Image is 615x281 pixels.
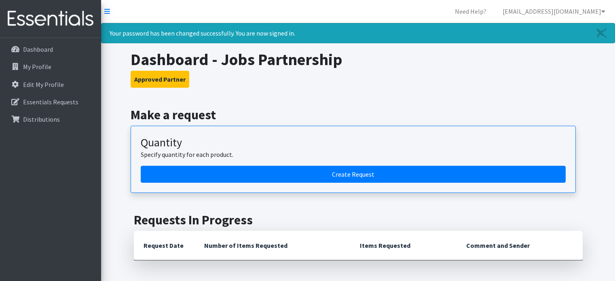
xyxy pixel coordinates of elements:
[23,80,64,89] p: Edit My Profile
[3,59,98,75] a: My Profile
[23,63,51,71] p: My Profile
[134,231,194,260] th: Request Date
[23,45,53,53] p: Dashboard
[194,231,351,260] th: Number of Items Requested
[131,107,585,123] h2: Make a request
[23,98,78,106] p: Essentials Requests
[3,41,98,57] a: Dashboard
[589,23,615,43] a: Close
[448,3,493,19] a: Need Help?
[3,76,98,93] a: Edit My Profile
[101,23,615,43] div: Your password has been changed successfully. You are now signed in.
[141,136,566,150] h3: Quantity
[350,231,456,260] th: Items Requested
[3,94,98,110] a: Essentials Requests
[456,231,582,260] th: Comment and Sender
[134,212,583,228] h2: Requests In Progress
[131,50,585,69] h1: Dashboard - Jobs Partnership
[23,115,60,123] p: Distributions
[141,150,566,159] p: Specify quantity for each product.
[3,111,98,127] a: Distributions
[496,3,612,19] a: [EMAIL_ADDRESS][DOMAIN_NAME]
[3,5,98,32] img: HumanEssentials
[141,166,566,183] a: Create a request by quantity
[131,71,189,88] button: Approved Partner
